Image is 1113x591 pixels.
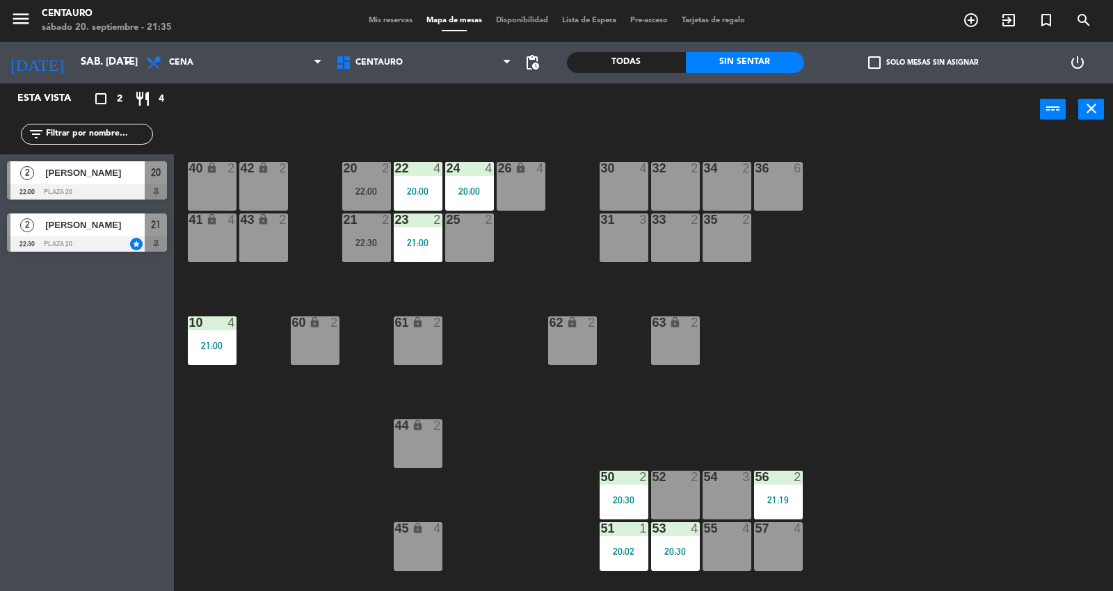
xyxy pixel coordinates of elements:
span: Cena [169,58,193,67]
span: 20 [151,164,161,181]
div: 23 [395,213,396,226]
div: 4 [227,213,236,226]
div: 4 [742,522,751,535]
span: check_box_outline_blank [868,56,881,69]
div: 30 [601,162,602,175]
div: 2 [227,162,236,175]
div: 41 [189,213,190,226]
div: 35 [704,213,705,226]
div: 2 [691,471,699,483]
div: 21:00 [394,238,442,248]
span: [PERSON_NAME] [45,218,145,232]
div: 2 [742,213,751,226]
i: add_circle_outline [963,12,979,29]
div: 4 [639,162,648,175]
span: 2 [117,91,122,107]
div: 2 [639,471,648,483]
i: lock [412,316,424,328]
div: 2 [382,213,390,226]
span: 2 [20,166,34,180]
div: 4 [485,162,493,175]
div: Sin sentar [686,52,805,73]
div: 44 [395,419,396,432]
span: pending_actions [524,54,541,71]
div: 2 [433,419,442,432]
div: 4 [227,316,236,329]
div: 3 [742,471,751,483]
div: Todas [567,52,686,73]
i: menu [10,8,31,29]
div: 2 [433,213,442,226]
div: 40 [189,162,190,175]
i: lock [206,162,218,174]
div: 21:00 [188,341,237,350]
div: 2 [691,316,699,329]
span: 2 [20,218,34,232]
div: 54 [704,471,705,483]
span: Mapa de mesas [419,17,489,24]
span: Lista de Espera [555,17,623,24]
div: 2 [279,213,287,226]
div: 2 [433,316,442,329]
button: power_input [1040,99,1066,120]
div: 20:30 [651,547,700,556]
div: Centauro [42,7,172,21]
div: 34 [704,162,705,175]
div: 10 [189,316,190,329]
i: power_settings_new [1069,54,1086,71]
input: Filtrar por nombre... [45,127,152,142]
i: power_input [1045,100,1062,117]
div: 2 [691,162,699,175]
span: 4 [159,91,164,107]
div: 50 [601,471,602,483]
div: 45 [395,522,396,535]
div: 2 [742,162,751,175]
div: 4 [794,522,802,535]
span: Pre-acceso [623,17,675,24]
i: lock [309,316,321,328]
i: search [1075,12,1092,29]
div: 22 [395,162,396,175]
div: 2 [485,213,493,226]
i: lock [206,213,218,225]
div: 61 [395,316,396,329]
div: 22:00 [342,186,391,196]
span: [PERSON_NAME] [45,165,145,180]
div: 4 [691,522,699,535]
i: close [1083,100,1100,117]
button: menu [10,8,31,34]
div: 2 [330,316,339,329]
span: Mis reservas [362,17,419,24]
i: lock [257,162,269,174]
span: 21 [151,216,161,233]
div: 4 [433,522,442,535]
div: 20:30 [600,495,648,505]
div: 1 [639,522,648,535]
button: close [1078,99,1104,120]
i: turned_in_not [1038,12,1055,29]
i: lock [515,162,527,174]
i: restaurant [134,90,151,107]
div: 2 [382,162,390,175]
div: sábado 20. septiembre - 21:35 [42,21,172,35]
i: lock [566,316,578,328]
div: 4 [433,162,442,175]
div: 51 [601,522,602,535]
div: 2 [691,213,699,226]
div: 20:00 [445,186,494,196]
i: exit_to_app [1000,12,1017,29]
div: 20:00 [394,186,442,196]
i: lock [257,213,269,225]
